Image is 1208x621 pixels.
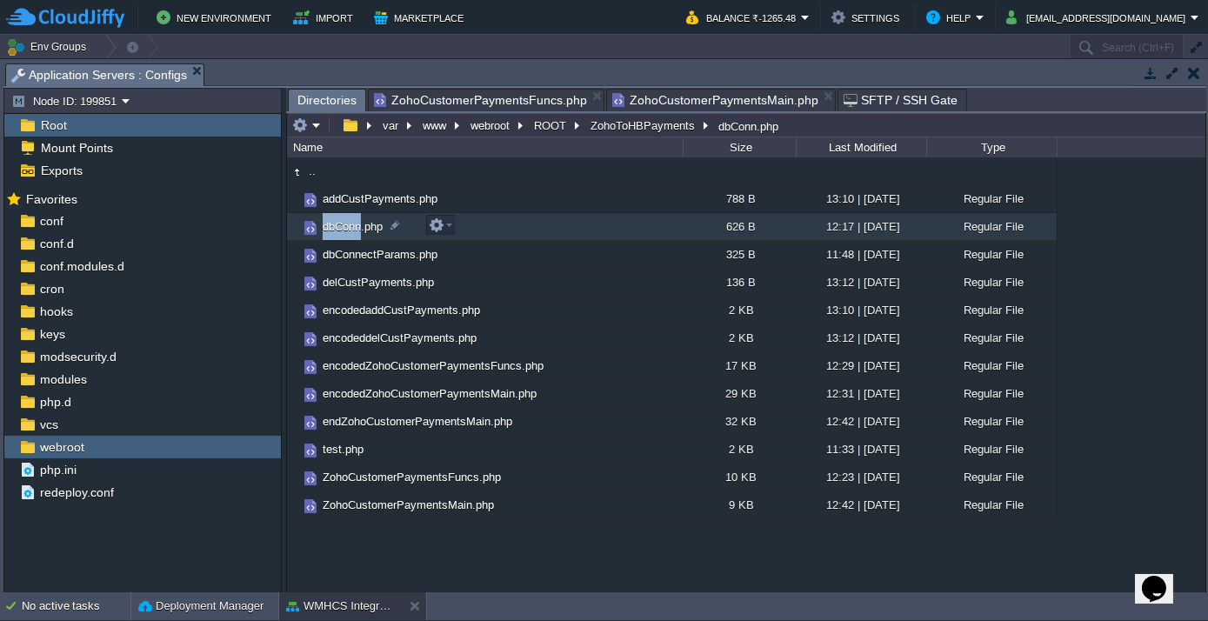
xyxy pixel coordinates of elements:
[926,185,1057,212] div: Regular File
[683,297,796,324] div: 2 KB
[926,352,1057,379] div: Regular File
[37,349,119,364] a: modsecurity.d
[420,117,450,133] button: www
[6,35,92,59] button: Env Groups
[306,164,318,178] a: ..
[23,191,80,207] span: Favorites
[37,394,74,410] a: php.d
[926,464,1057,491] div: Regular File
[926,324,1057,351] div: Regular File
[22,592,130,620] div: No active tasks
[796,185,926,212] div: 13:10 | [DATE]
[301,274,320,293] img: AMDAwAAAACH5BAEAAAAALAAAAAABAAEAAAICRAEAOw==
[683,464,796,491] div: 10 KB
[287,113,1205,137] input: Click to enter the path
[926,491,1057,518] div: Regular File
[683,352,796,379] div: 17 KB
[287,297,301,324] img: AMDAwAAAACH5BAEAAAAALAAAAAABAAEAAAICRAEAOw==
[301,441,320,460] img: AMDAwAAAACH5BAEAAAAALAAAAAABAAEAAAICRAEAOw==
[37,117,70,133] a: Root
[796,241,926,268] div: 11:48 | [DATE]
[37,281,67,297] a: cron
[320,219,385,234] a: dbConn.php
[287,241,301,268] img: AMDAwAAAACH5BAEAAAAALAAAAAABAAEAAAICRAEAOw==
[796,297,926,324] div: 13:10 | [DATE]
[138,598,264,615] button: Deployment Manager
[796,380,926,407] div: 12:31 | [DATE]
[301,385,320,404] img: AMDAwAAAACH5BAEAAAAALAAAAAABAAEAAAICRAEAOw==
[37,163,85,178] a: Exports
[301,413,320,432] img: AMDAwAAAACH5BAEAAAAALAAAAAABAAEAAAICRAEAOw==
[320,247,440,262] span: dbConnectParams.php
[683,269,796,296] div: 136 B
[683,491,796,518] div: 9 KB
[287,269,301,296] img: AMDAwAAAACH5BAEAAAAALAAAAAABAAEAAAICRAEAOw==
[844,90,958,110] span: SFTP / SSH Gate
[796,213,926,240] div: 12:17 | [DATE]
[287,213,301,240] img: AMDAwAAAACH5BAEAAAAALAAAAAABAAEAAAICRAEAOw==
[301,497,320,516] img: AMDAwAAAACH5BAEAAAAALAAAAAABAAEAAAICRAEAOw==
[796,464,926,491] div: 12:23 | [DATE]
[612,90,818,110] span: ZohoCustomerPaymentsMain.php
[684,137,796,157] div: Size
[37,462,79,477] a: php.ini
[320,275,437,290] a: delCustPayments.php
[287,380,301,407] img: AMDAwAAAACH5BAEAAAAALAAAAAABAAEAAAICRAEAOw==
[588,117,699,133] button: ZohoToHBPayments
[926,7,976,28] button: Help
[796,491,926,518] div: 12:42 | [DATE]
[926,436,1057,463] div: Regular File
[37,304,76,319] a: hooks
[320,470,504,484] a: ZohoCustomerPaymentsFuncs.php
[380,117,403,133] button: var
[287,436,301,463] img: AMDAwAAAACH5BAEAAAAALAAAAAABAAEAAAICRAEAOw==
[683,408,796,435] div: 32 KB
[37,213,66,229] a: conf
[928,137,1057,157] div: Type
[287,491,301,518] img: AMDAwAAAACH5BAEAAAAALAAAAAABAAEAAAICRAEAOw==
[286,598,396,615] button: WMHCS Integration
[686,7,801,28] button: Balance ₹-1265.48
[320,331,479,345] span: encodeddelCustPayments.php
[926,380,1057,407] div: Regular File
[301,218,320,237] img: AMDAwAAAACH5BAEAAAAALAAAAAABAAEAAAICRAEAOw==
[1135,551,1191,604] iframe: chat widget
[37,371,90,387] span: modules
[683,380,796,407] div: 29 KB
[37,417,61,432] a: vcs
[531,117,571,133] button: ROOT
[374,7,469,28] button: Marketplace
[293,7,358,28] button: Import
[320,386,539,401] a: encodedZohoCustomerPaymentsMain.php
[287,408,301,435] img: AMDAwAAAACH5BAEAAAAALAAAAAABAAEAAAICRAEAOw==
[320,497,497,512] a: ZohoCustomerPaymentsMain.php
[301,469,320,488] img: AMDAwAAAACH5BAEAAAAALAAAAAABAAEAAAICRAEAOw==
[320,414,515,429] span: endZohoCustomerPaymentsMain.php
[37,258,127,274] a: conf.modules.d
[37,140,116,156] span: Mount Points
[297,90,357,111] span: Directories
[683,241,796,268] div: 325 B
[37,439,87,455] a: webroot
[796,436,926,463] div: 11:33 | [DATE]
[926,241,1057,268] div: Regular File
[714,118,778,133] div: dbConn.php
[6,7,124,29] img: CloudJiffy
[23,192,80,206] a: Favorites
[37,236,77,251] a: conf.d
[11,93,122,109] button: Node ID: 199851
[320,303,483,317] a: encodedaddCustPayments.php
[320,191,440,206] a: addCustPayments.php
[683,436,796,463] div: 2 KB
[1006,7,1191,28] button: [EMAIL_ADDRESS][DOMAIN_NAME]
